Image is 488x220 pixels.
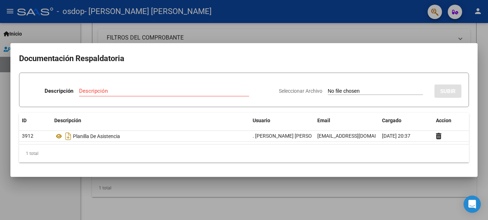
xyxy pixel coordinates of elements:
datatable-header-cell: Cargado [379,113,433,128]
span: SUBIR [440,88,456,95]
span: Accion [436,118,451,123]
i: Descargar documento [64,130,73,142]
span: Descripción [54,118,81,123]
div: Planilla De Asistencia [54,130,247,142]
p: Descripción [45,87,73,95]
span: [DATE] 20:37 [382,133,410,139]
button: SUBIR [434,84,461,98]
span: [EMAIL_ADDRESS][DOMAIN_NAME] [317,133,397,139]
span: Email [317,118,330,123]
datatable-header-cell: Descripción [51,113,250,128]
div: Open Intercom Messenger [464,196,481,213]
datatable-header-cell: Accion [433,113,469,128]
datatable-header-cell: Email [314,113,379,128]
span: Cargado [382,118,401,123]
span: Seleccionar Archivo [279,88,322,94]
span: 3912 [22,133,33,139]
h2: Documentación Respaldatoria [19,52,469,65]
datatable-header-cell: ID [19,113,51,128]
span: Usuario [253,118,270,123]
div: 1 total [19,145,469,162]
span: . [PERSON_NAME] [PERSON_NAME] [253,133,333,139]
span: ID [22,118,27,123]
datatable-header-cell: Usuario [250,113,314,128]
